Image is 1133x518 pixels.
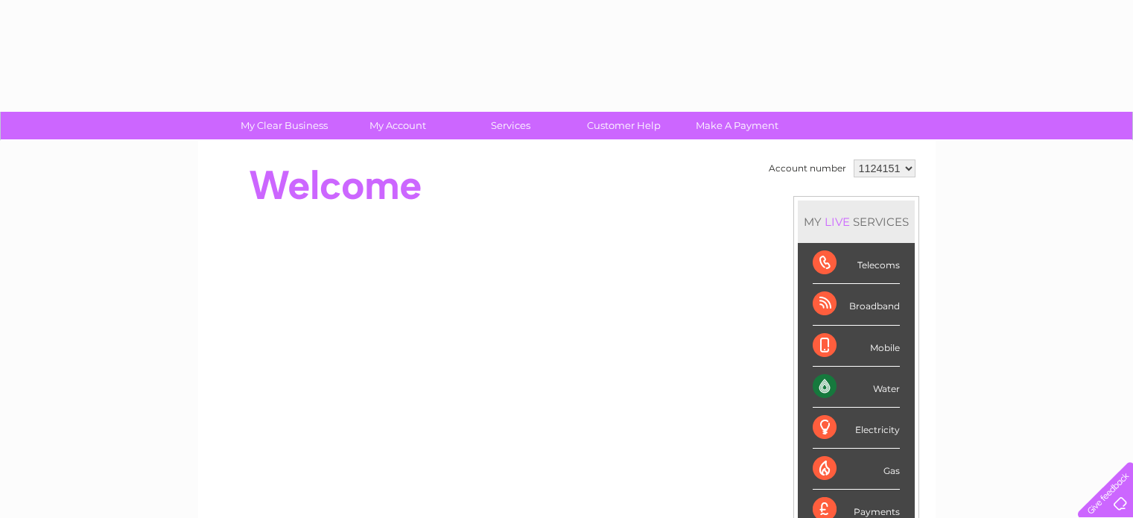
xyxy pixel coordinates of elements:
a: My Account [336,112,459,139]
a: My Clear Business [223,112,346,139]
a: Make A Payment [676,112,799,139]
a: Customer Help [562,112,685,139]
td: Account number [765,156,850,181]
div: MY SERVICES [798,200,915,243]
div: Broadband [813,284,900,325]
div: Gas [813,449,900,490]
div: Water [813,367,900,408]
div: LIVE [822,215,853,229]
div: Mobile [813,326,900,367]
a: Services [449,112,572,139]
div: Telecoms [813,243,900,284]
div: Electricity [813,408,900,449]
